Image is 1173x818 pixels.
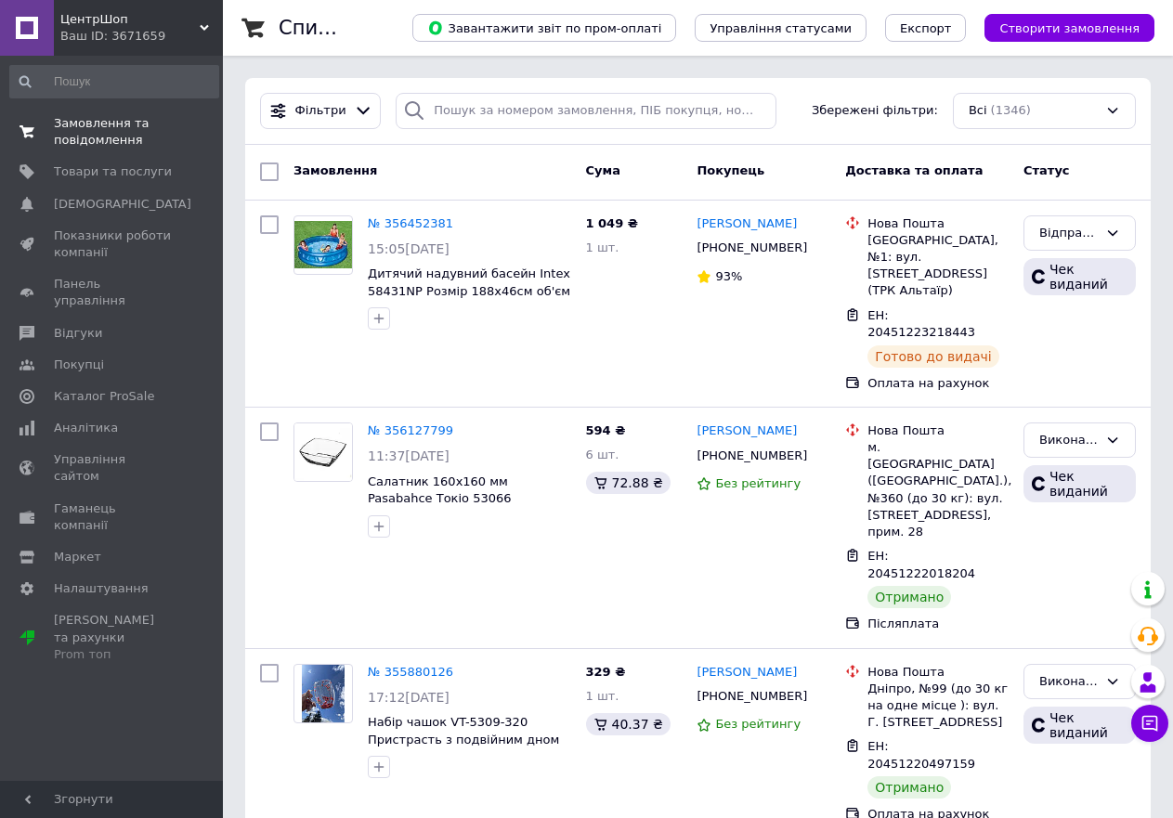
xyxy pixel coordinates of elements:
span: Товари та послуги [54,163,172,180]
div: Післяплата [867,616,1009,632]
a: [PERSON_NAME] [697,422,797,440]
input: Пошук за номером замовлення, ПІБ покупця, номером телефону, Email, номером накладної [396,93,776,129]
span: Каталог ProSale [54,388,154,405]
div: м. [GEOGRAPHIC_DATA] ([GEOGRAPHIC_DATA].), №360 (до 30 кг): вул. [STREET_ADDRESS], прим. 28 [867,439,1009,540]
span: 11:37[DATE] [368,448,450,463]
div: Отримано [867,776,951,799]
span: Замовлення та повідомлення [54,115,172,149]
span: Показники роботи компанії [54,227,172,261]
span: Відгуки [54,325,102,342]
span: Завантажити звіт по пром-оплаті [427,19,661,36]
div: Чек виданий [1023,258,1136,295]
div: [PHONE_NUMBER] [693,444,811,468]
a: Фото товару [293,422,353,482]
span: Фільтри [295,102,346,120]
a: № 355880126 [368,665,453,679]
span: 329 ₴ [586,665,626,679]
span: Без рейтингу [715,717,801,731]
div: Отримано [867,586,951,608]
img: Фото товару [294,423,352,481]
span: Налаштування [54,580,149,597]
div: [PHONE_NUMBER] [693,684,811,708]
span: Управління статусами [710,21,852,35]
span: Покупець [697,163,764,177]
div: Чек виданий [1023,707,1136,744]
span: Покупці [54,357,104,373]
span: [PERSON_NAME] та рахунки [54,612,172,663]
span: Аналітика [54,420,118,436]
h1: Список замовлень [279,17,467,39]
a: [PERSON_NAME] [697,664,797,682]
span: Cума [586,163,620,177]
div: Готово до видачі [867,345,999,368]
span: Управління сайтом [54,451,172,485]
span: Всі [969,102,987,120]
span: ЦентрШоп [60,11,200,28]
div: Виконано [1039,672,1098,692]
span: Доставка та оплата [845,163,983,177]
div: [GEOGRAPHIC_DATA], №1: вул. [STREET_ADDRESS] (ТРК Альтаїр) [867,232,1009,300]
span: [DEMOGRAPHIC_DATA] [54,196,191,213]
div: Чек виданий [1023,465,1136,502]
div: 40.37 ₴ [586,713,671,735]
span: ЕН: 20451222018204 [867,549,975,580]
span: 1 049 ₴ [586,216,638,230]
div: Prom топ [54,646,172,663]
span: 93% [715,269,742,283]
a: Дитячий надувний басейн Intex 58431NP Розмір 188x46см об'єм 790 л [368,266,570,315]
span: ЕН: 20451220497159 [867,739,975,771]
div: Нова Пошта [867,422,1009,439]
span: Гаманець компанії [54,500,172,534]
button: Експорт [885,14,967,42]
div: Відправлені [1039,224,1098,243]
span: 1 шт. [586,240,619,254]
span: 594 ₴ [586,423,626,437]
span: Статус [1023,163,1070,177]
div: 72.88 ₴ [586,472,671,494]
span: Створити замовлення [999,21,1140,35]
button: Створити замовлення [984,14,1154,42]
img: Фото товару [302,665,345,722]
div: Нова Пошта [867,215,1009,232]
span: 1 шт. [586,689,619,703]
span: Збережені фільтри: [812,102,938,120]
div: Оплата на рахунок [867,375,1009,392]
div: Ваш ID: 3671659 [60,28,223,45]
button: Завантажити звіт по пром-оплаті [412,14,676,42]
a: Набір чашок VT-5309-320 Пристрасть з подвійним дном VITTORA - 2 шт. 320 мл [368,715,559,763]
a: Створити замовлення [966,20,1154,34]
span: 17:12[DATE] [368,690,450,705]
a: № 356452381 [368,216,453,230]
input: Пошук [9,65,219,98]
span: ЕН: 20451223218443 [867,308,975,340]
span: Експорт [900,21,952,35]
div: [PHONE_NUMBER] [693,236,811,260]
div: Дніпро, №99 (до 30 кг на одне місце ): вул. Г. [STREET_ADDRESS] [867,681,1009,732]
span: 15:05[DATE] [368,241,450,256]
span: Без рейтингу [715,476,801,490]
a: Фото товару [293,215,353,275]
a: [PERSON_NAME] [697,215,797,233]
button: Чат з покупцем [1131,705,1168,742]
span: 6 шт. [586,448,619,461]
span: Панель управління [54,276,172,309]
a: Фото товару [293,664,353,723]
div: Виконано [1039,431,1098,450]
a: Салатник 160х160 мм Pasabahce Токіо 53066 [368,474,512,506]
span: Замовлення [293,163,377,177]
button: Управління статусами [695,14,867,42]
span: (1346) [991,103,1031,117]
div: Нова Пошта [867,664,1009,681]
a: № 356127799 [368,423,453,437]
span: Маркет [54,549,101,565]
img: Фото товару [294,221,352,268]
